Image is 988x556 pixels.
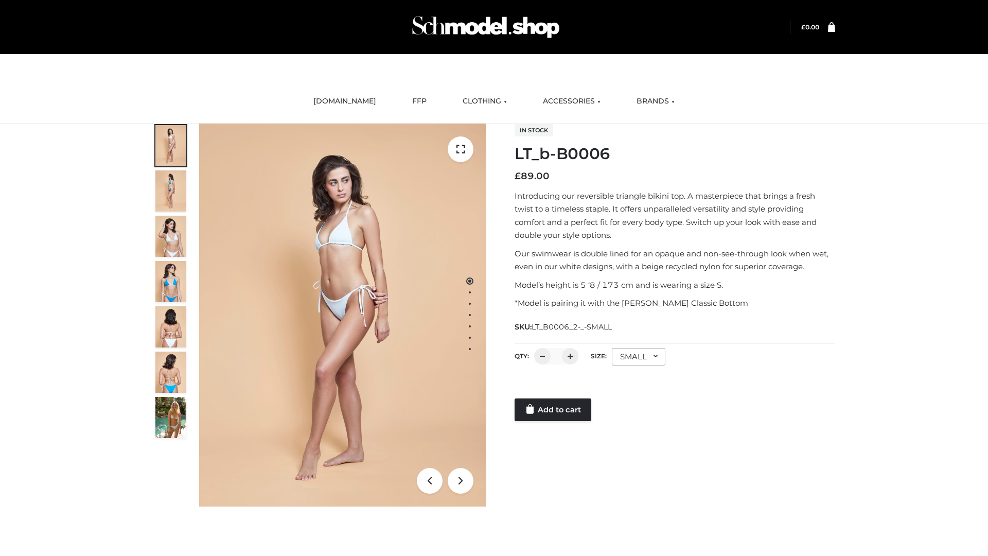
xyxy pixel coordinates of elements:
[155,306,186,347] img: ArielClassicBikiniTop_CloudNine_AzureSky_OW114ECO_7-scaled.jpg
[801,23,819,31] a: £0.00
[515,398,591,421] a: Add to cart
[515,124,553,136] span: In stock
[155,261,186,302] img: ArielClassicBikiniTop_CloudNine_AzureSky_OW114ECO_4-scaled.jpg
[535,90,608,113] a: ACCESSORIES
[532,322,612,332] span: LT_B0006_2-_-SMALL
[612,348,665,366] div: SMALL
[455,90,515,113] a: CLOTHING
[404,90,434,113] a: FFP
[629,90,682,113] a: BRANDS
[155,170,186,212] img: ArielClassicBikiniTop_CloudNine_AzureSky_OW114ECO_2-scaled.jpg
[515,297,835,310] p: *Model is pairing it with the [PERSON_NAME] Classic Bottom
[515,279,835,292] p: Model’s height is 5 ‘8 / 173 cm and is wearing a size S.
[801,23,805,31] span: £
[155,397,186,438] img: Arieltop_CloudNine_AzureSky2.jpg
[515,247,835,273] p: Our swimwear is double lined for an opaque and non-see-through look when wet, even in our white d...
[515,170,521,182] span: £
[155,352,186,393] img: ArielClassicBikiniTop_CloudNine_AzureSky_OW114ECO_8-scaled.jpg
[515,321,613,333] span: SKU:
[801,23,819,31] bdi: 0.00
[591,352,607,360] label: Size:
[199,124,486,507] img: ArielClassicBikiniTop_CloudNine_AzureSky_OW114ECO_1
[515,189,835,242] p: Introducing our reversible triangle bikini top. A masterpiece that brings a fresh twist to a time...
[155,216,186,257] img: ArielClassicBikiniTop_CloudNine_AzureSky_OW114ECO_3-scaled.jpg
[155,125,186,166] img: ArielClassicBikiniTop_CloudNine_AzureSky_OW114ECO_1-scaled.jpg
[306,90,384,113] a: [DOMAIN_NAME]
[515,170,550,182] bdi: 89.00
[515,145,835,163] h1: LT_b-B0006
[515,352,529,360] label: QTY:
[409,7,563,47] img: Schmodel Admin 964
